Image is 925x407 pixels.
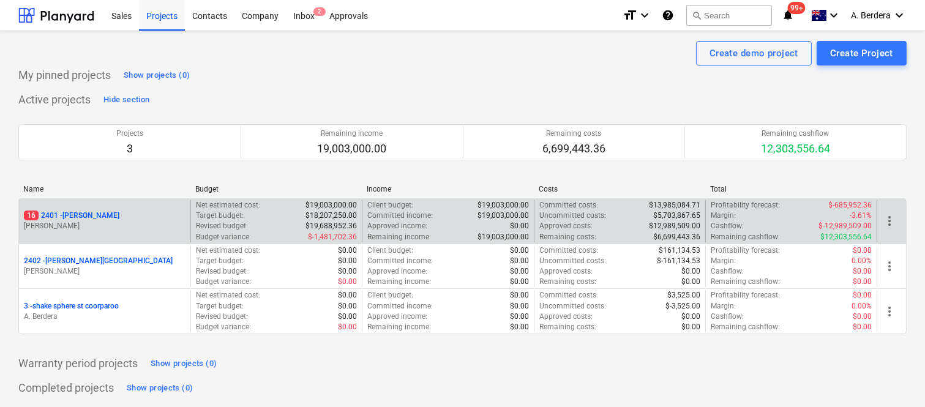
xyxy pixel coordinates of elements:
i: notifications [782,8,794,23]
div: Create Project [830,45,893,61]
p: Completed projects [18,381,114,395]
p: Remaining income : [367,322,431,332]
p: Active projects [18,92,91,107]
div: Income [367,185,529,193]
p: Profitability forecast : [711,200,780,211]
p: Remaining cashflow : [711,277,780,287]
span: more_vert [882,214,897,228]
p: Approved income : [367,266,427,277]
p: Approved income : [367,312,427,322]
div: Budget [195,185,358,193]
p: $0.00 [853,277,872,287]
p: $0.00 [681,277,700,287]
p: 0.00% [852,256,872,266]
p: $0.00 [338,322,357,332]
p: A. Berdera [24,312,185,322]
p: $0.00 [338,312,357,322]
div: Total [710,185,872,193]
p: [PERSON_NAME] [24,221,185,231]
p: 2402 - [PERSON_NAME][GEOGRAPHIC_DATA] [24,256,173,266]
p: Uncommitted costs : [539,211,606,221]
p: Target budget : [196,301,244,312]
p: Committed income : [367,301,433,312]
p: Profitability forecast : [711,290,780,301]
p: Net estimated cost : [196,200,260,211]
div: Costs [539,185,701,193]
p: Remaining costs [542,129,605,139]
button: Search [686,5,772,26]
p: Client budget : [367,245,413,256]
p: $0.00 [510,290,529,301]
span: 16 [24,211,39,220]
p: Client budget : [367,290,413,301]
p: $0.00 [853,312,872,322]
button: Create demo project [696,41,812,65]
div: Create demo project [710,45,798,61]
p: $0.00 [338,245,357,256]
p: -3.61% [850,211,872,221]
p: Approved costs : [539,221,593,231]
p: Net estimated cost : [196,245,260,256]
p: Approved costs : [539,312,593,322]
p: Net estimated cost : [196,290,260,301]
div: 2402 -[PERSON_NAME][GEOGRAPHIC_DATA][PERSON_NAME] [24,256,185,277]
p: Margin : [711,301,736,312]
p: Client budget : [367,200,413,211]
p: Remaining costs : [539,277,596,287]
div: Show projects (0) [124,69,190,83]
p: 19,003,000.00 [317,141,386,156]
button: Show projects (0) [148,354,220,373]
span: more_vert [882,304,897,319]
p: My pinned projects [18,68,111,83]
div: Name [23,185,185,193]
button: Create Project [817,41,907,65]
p: $19,003,000.00 [477,211,529,221]
i: keyboard_arrow_down [892,8,907,23]
p: $0.00 [338,290,357,301]
p: $0.00 [510,322,529,332]
p: Remaining costs : [539,322,596,332]
p: $161,134.53 [659,245,700,256]
p: Cashflow : [711,266,744,277]
button: Show projects (0) [121,65,193,85]
p: $0.00 [510,256,529,266]
span: more_vert [882,259,897,274]
p: Revised budget : [196,266,248,277]
p: Budget variance : [196,277,251,287]
p: $6,699,443.36 [653,232,700,242]
p: Committed costs : [539,290,598,301]
i: keyboard_arrow_down [637,8,652,23]
p: $0.00 [510,266,529,277]
div: 162401 -[PERSON_NAME][PERSON_NAME] [24,211,185,231]
p: Committed costs : [539,200,598,211]
p: 6,699,443.36 [542,141,605,156]
p: Warranty period projects [18,356,138,371]
p: $-685,952.36 [828,200,872,211]
p: Remaining income : [367,232,431,242]
p: Remaining income : [367,277,431,287]
p: Margin : [711,211,736,221]
i: keyboard_arrow_down [826,8,841,23]
p: Remaining costs : [539,232,596,242]
p: Committed costs : [539,245,598,256]
p: $0.00 [853,266,872,277]
span: 2 [313,7,326,16]
p: Budget variance : [196,232,251,242]
p: $13,985,084.71 [649,200,700,211]
span: A. Berdera [851,10,891,20]
div: Chat Widget [864,348,925,407]
p: Committed income : [367,256,433,266]
p: $-1,481,702.36 [308,232,357,242]
p: [PERSON_NAME] [24,266,185,277]
p: $0.00 [338,277,357,287]
p: $0.00 [338,266,357,277]
p: $5,703,867.65 [653,211,700,221]
p: $18,207,250.00 [305,211,357,221]
i: Knowledge base [662,8,674,23]
p: Margin : [711,256,736,266]
div: Show projects (0) [127,381,193,395]
p: 3 [116,141,143,156]
p: Budget variance : [196,322,251,332]
div: Hide section [103,93,149,107]
span: 99+ [788,2,806,14]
